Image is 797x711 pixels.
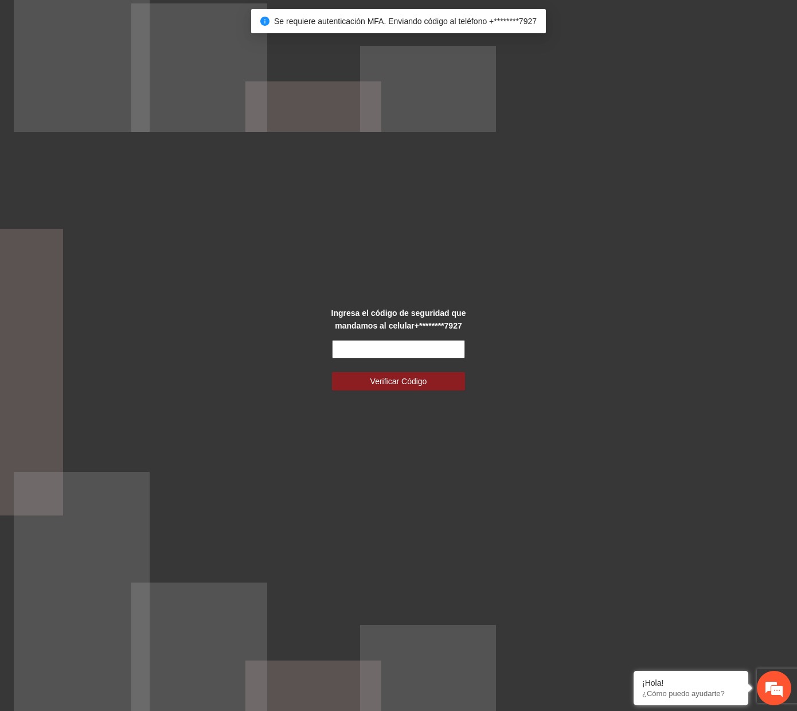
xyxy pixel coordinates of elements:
[188,6,216,33] div: Minimizar ventana de chat en vivo
[642,678,740,687] div: ¡Hola!
[6,313,218,353] textarea: Escriba su mensaje y pulse “Intro”
[274,17,537,26] span: Se requiere autenticación MFA. Enviando código al teléfono +********7927
[332,372,465,390] button: Verificar Código
[331,308,466,330] strong: Ingresa el código de seguridad que mandamos al celular +********7927
[370,375,427,388] span: Verificar Código
[260,17,269,26] span: info-circle
[60,58,193,73] div: Chatee con nosotros ahora
[642,689,740,698] p: ¿Cómo puedo ayudarte?
[67,153,158,269] span: Estamos en línea.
